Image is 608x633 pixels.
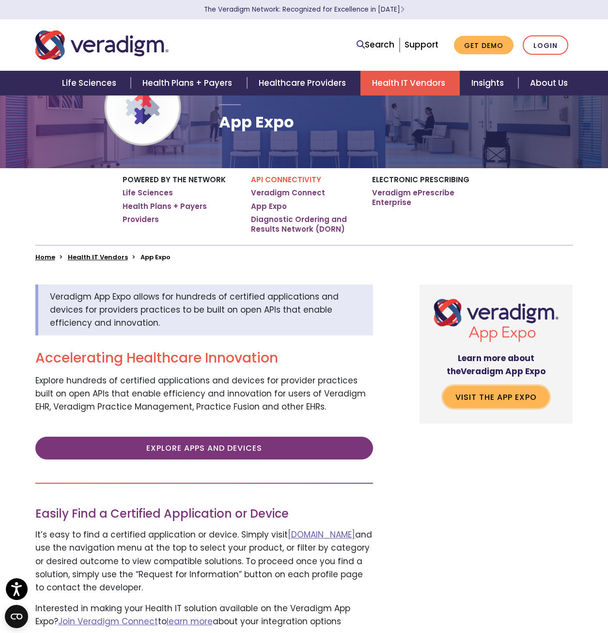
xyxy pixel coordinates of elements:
[35,602,373,628] p: Interested in making your Health IT solution available on the Veradigm App Expo? to about your in...
[360,71,460,95] a: Health IT Vendors
[35,528,373,594] p: It’s easy to find a certified application or device. Simply visit and use the navigation menu at ...
[204,5,405,14] a: The Veradigm Network: Recognized for Excellence in [DATE]Learn More
[251,202,287,211] a: App Expo
[5,605,28,628] button: Open CMP widget
[447,352,546,377] strong: Learn more about the
[35,253,55,262] a: Home
[35,437,373,459] a: Explore Apps and Devices
[58,616,158,627] a: Join Veradigm Connect
[35,350,373,366] h2: Accelerating Healthcare Innovation
[68,253,128,262] a: Health IT Vendors
[461,365,546,377] span: Veradigm App Expo
[35,374,373,414] p: Explore hundreds of certified applications and devices for provider practices built on open APIs ...
[460,71,518,95] a: Insights
[372,188,486,207] a: Veradigm ePrescribe Enterprise
[427,292,565,344] img: Veradigm App Expo
[405,39,438,50] a: Support
[123,188,173,198] a: Life Sciences
[400,5,405,14] span: Learn More
[422,563,596,621] iframe: Drift Chat Widget
[50,291,339,329] span: Veradigm App Expo allows for hundreds of certified applications and devices for providers practic...
[251,215,358,234] a: Diagnostic Ordering and Results Network (DORN)
[288,529,355,540] a: [DOMAIN_NAME]
[131,71,247,95] a: Health Plans + Payers
[167,616,213,627] a: learn more
[518,71,579,95] a: About Us
[357,38,394,51] a: Search
[50,71,131,95] a: Life Sciences
[251,188,325,198] a: Veradigm Connect
[219,113,318,131] h1: App Expo
[35,29,169,61] img: Veradigm logo
[35,507,373,521] h3: Easily Find a Certified Application or Device
[123,215,159,224] a: Providers
[247,71,360,95] a: Healthcare Providers
[123,202,207,211] a: Health Plans + Payers
[523,35,568,55] a: Login
[443,386,549,408] a: Visit the App Expo
[454,36,514,55] a: Get Demo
